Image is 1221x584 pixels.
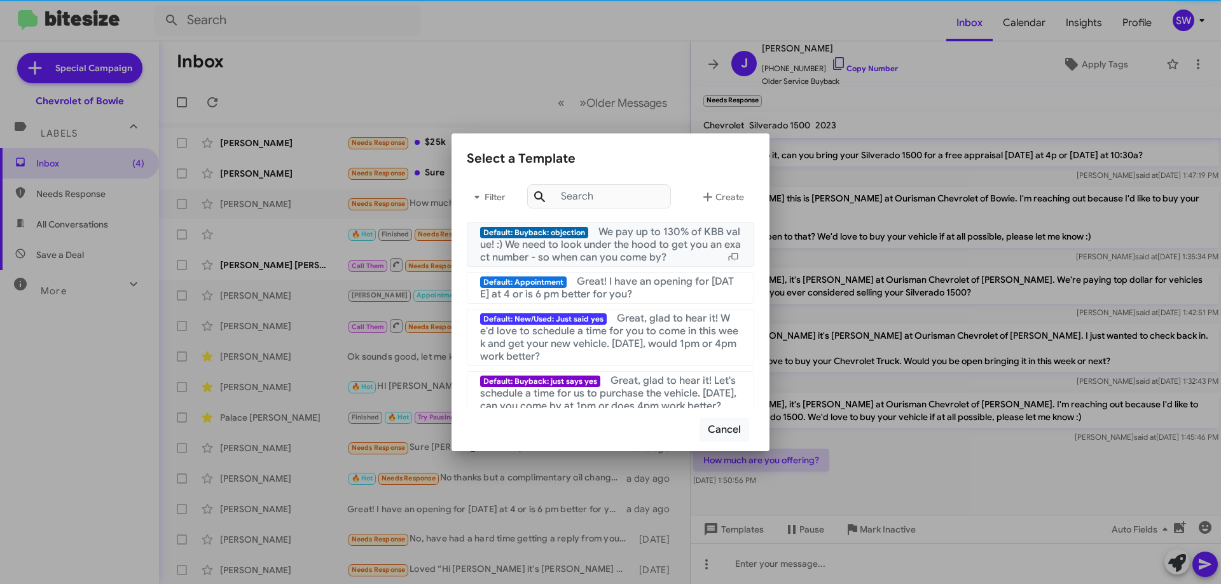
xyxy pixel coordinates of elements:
span: We pay up to 130% of KBB value! :) We need to look under the hood to get you an exact number - so... [480,226,741,264]
button: Filter [467,182,507,212]
span: Great, glad to hear it! Let's schedule a time for us to purchase the vehicle. [DATE], can you com... [480,374,736,412]
span: Great! I have an opening for [DATE] at 4 or is 6 pm better for you? [480,275,734,301]
span: Default: Appointment [480,276,567,288]
span: Default: New/Used: Just said yes [480,313,607,325]
span: Filter [467,186,507,208]
button: Create [690,182,754,212]
span: Create [700,186,744,208]
button: Cancel [700,418,749,442]
span: Great, glad to hear it! We'd love to schedule a time for you to come in this week and get your ne... [480,312,738,363]
span: Default: Buyback: just says yes [480,376,600,387]
span: Default: Buyback: objection [480,227,588,238]
div: Select a Template [467,149,754,169]
input: Search [527,184,671,208]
